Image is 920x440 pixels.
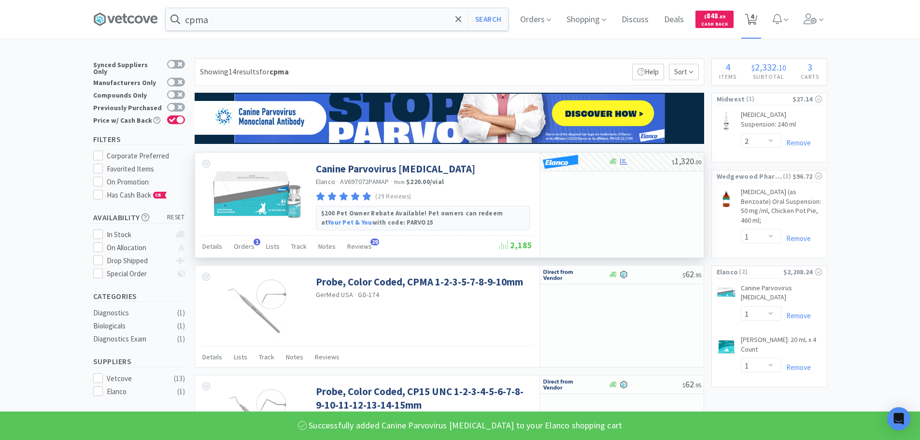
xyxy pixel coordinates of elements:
div: On Allocation [107,242,171,254]
button: Search [468,8,508,30]
div: Diagnostics Exam [93,333,171,345]
span: $ [682,271,685,279]
a: Remove [781,363,811,372]
a: Probe, Color Coded, CPMA 1-2-3-5-7-8-9-10mm [316,275,523,288]
span: Reviews [347,242,372,251]
a: GerMed USA [316,290,354,299]
span: 2,185 [499,240,532,251]
span: Details [202,353,222,361]
div: Previously Purchased [93,103,162,111]
span: 2,332 [755,61,777,73]
div: $27.14 [793,94,822,104]
a: Discuss [618,15,652,24]
span: 29 [370,239,379,245]
span: Sort [669,64,699,80]
a: Remove [781,138,811,147]
a: [PERSON_NAME]: 20 mL x 4 Count [741,335,822,358]
a: [MEDICAL_DATA] (as Benzoate) Oral Suspension: 50 mg/ml, Chicken Pot Pie, 460 ml; [741,187,822,229]
img: 87bd0f1f7d484abdb2c0385e5975d385_361399.jpg [226,275,289,338]
span: $ [751,63,755,72]
div: Drop Shipped [107,255,171,267]
span: Details [202,242,222,251]
span: ( 2 ) [738,267,783,277]
img: 4ddbc09d92594ce685731c9ea7de43fb.jpg [717,337,736,356]
span: . 95 [694,271,701,279]
img: cad21a4972ff45d6bc147a678ad455e5 [542,155,579,169]
span: Cash Back [701,22,728,28]
span: 1 [254,239,260,245]
a: Elanco [316,177,336,186]
span: $ [704,14,707,20]
h5: Availability [93,212,185,223]
strong: cpma [269,67,289,76]
span: GD-174 [358,290,379,299]
div: Biologicals [93,320,171,332]
span: 62 [682,379,701,390]
span: for [259,67,289,76]
strong: $200 Pet Owner Rebate Available! Pet owners can redeem at with code: PARVO25 [321,209,503,226]
span: ( 1 ) [782,171,793,181]
a: $848.89Cash Back [695,6,734,32]
input: Search by item, sku, manufacturer, ingredient, size... [166,8,508,30]
img: c67096674d5b41e1bca769e75293f8dd_19.png [542,268,579,282]
span: Notes [286,353,303,361]
a: Deals [660,15,688,24]
span: Orders [234,242,255,251]
img: afd4a68a341e40a49ede32e5fd45c4a0.png [195,93,704,144]
div: . [744,62,793,72]
img: 1db97005d34744e982fc5bb36d4d56dd.png [717,189,736,209]
span: from [394,179,405,185]
h4: Subtotal [744,72,793,81]
span: · [337,177,339,186]
p: Help [632,64,664,80]
span: Track [291,242,307,251]
span: Has Cash Back [107,190,167,199]
a: Probe, Color Coded, CP15 UNC 1-2-3-4-5-6-7-8-9-10-11-12-13-14-15mm [316,385,530,412]
div: Elanco [107,386,167,397]
div: Compounds Only [93,90,162,99]
div: Special Order [107,268,171,280]
span: . 00 [694,158,701,166]
div: Manufacturers Only [93,78,162,86]
div: Synced Suppliers Only [93,60,162,75]
div: ( 1 ) [177,307,185,319]
div: ( 1 ) [177,320,185,332]
div: Showing 14 results [200,66,289,78]
span: $ [672,158,675,166]
span: 1,320 [672,156,701,167]
h4: Carts [793,72,827,81]
div: ( 1 ) [177,333,185,345]
h5: Categories [93,291,185,302]
span: AV697072PAMAP [340,177,389,186]
span: Wedgewood Pharmacy [717,171,782,182]
span: Lists [234,353,247,361]
a: Canine Parvovirus [MEDICAL_DATA] [741,284,822,306]
span: · [391,177,393,186]
span: 4 [725,61,730,73]
div: Open Intercom Messenger [887,407,910,430]
span: 848 [704,11,725,20]
span: CB [154,192,163,198]
a: Remove [781,311,811,320]
span: 10 [778,63,786,72]
img: d0eba660d948443a9bfa82457c54c7e1_632209.png [717,285,736,298]
h4: Items [712,72,744,81]
div: ( 1 ) [177,386,185,397]
span: Lists [266,242,280,251]
div: Favorited Items [107,163,185,175]
span: · [354,290,356,299]
h5: Suppliers [93,356,185,367]
div: On Promotion [107,176,185,188]
span: ( 1 ) [745,94,793,104]
span: 3 [807,61,812,73]
div: In Stock [107,229,171,241]
a: Remove [781,234,811,243]
span: Notes [318,242,336,251]
span: Reviews [315,353,340,361]
img: c67096674d5b41e1bca769e75293f8dd_19.png [542,377,579,392]
h5: Filters [93,134,185,145]
div: Diagnostics [93,307,171,319]
span: Track [259,353,274,361]
div: Vetcove [107,373,167,384]
span: reset [167,213,185,223]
